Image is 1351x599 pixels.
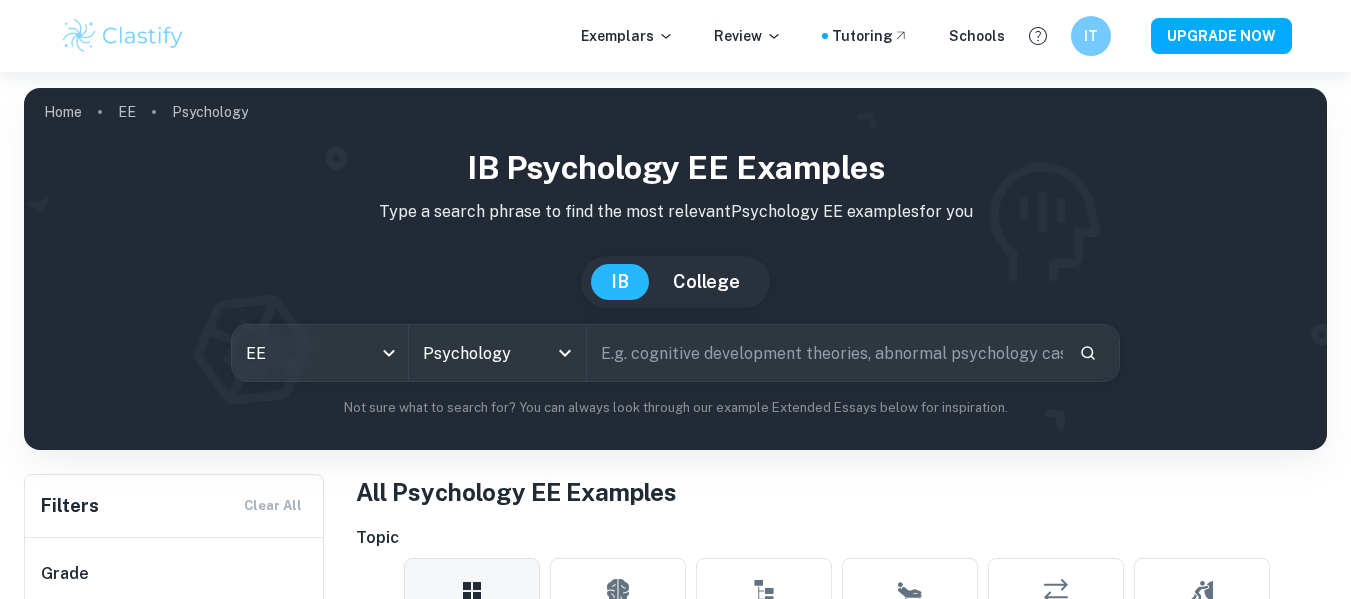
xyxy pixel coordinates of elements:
h6: Filters [41,492,99,520]
a: Home [44,98,82,126]
button: Open [551,339,579,367]
input: E.g. cognitive development theories, abnormal psychology case studies, social psychology experime... [587,325,1064,381]
p: Psychology [172,101,248,123]
button: UPGRADE NOW [1151,18,1292,54]
button: Help and Feedback [1021,19,1055,53]
h1: IB Psychology EE examples [40,144,1311,192]
h6: IT [1079,25,1102,47]
h6: Topic [356,526,1327,550]
img: profile cover [24,88,1327,450]
a: Tutoring [832,25,909,47]
p: Review [714,25,782,47]
button: IB [591,264,649,300]
a: Schools [949,25,1005,47]
button: Search [1071,336,1105,370]
div: EE [232,325,409,381]
p: Not sure what to search for? You can always look through our example Extended Essays below for in... [40,398,1311,418]
img: Clastify logo [60,16,187,56]
h6: Grade [41,562,309,586]
p: Exemplars [581,25,674,47]
a: EE [118,98,136,126]
h1: All Psychology EE Examples [356,474,1327,510]
button: IT [1071,16,1111,56]
button: College [653,264,760,300]
p: Type a search phrase to find the most relevant Psychology EE examples for you [40,200,1311,224]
